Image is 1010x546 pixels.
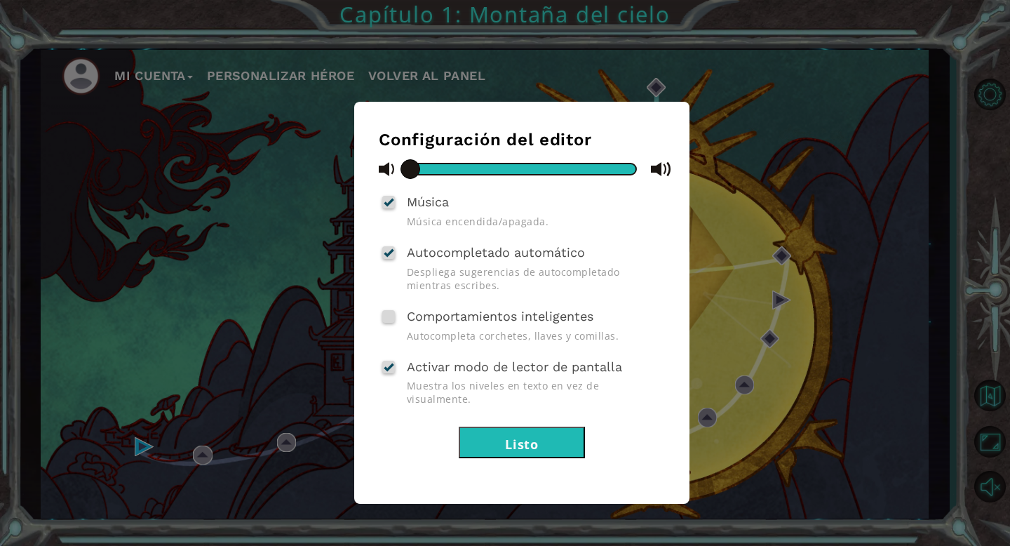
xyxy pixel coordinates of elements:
[407,379,599,406] font: Muestra los niveles en texto en vez de visualmente.
[407,245,585,260] font: Autocompletado automático
[407,194,449,209] font: Música
[459,427,585,458] button: Listo
[505,436,539,453] font: Listo
[379,130,592,149] font: Configuración del editor
[407,329,619,342] font: Autocompleta corchetes, llaves y comillas.
[407,359,622,374] font: Activar modo de lector de pantalla
[407,309,593,324] font: Comportamientos inteligentes
[407,265,620,292] font: Despliega sugerencias de autocompletado mientras escribes.
[407,215,548,228] font: Música encendida/apagada.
